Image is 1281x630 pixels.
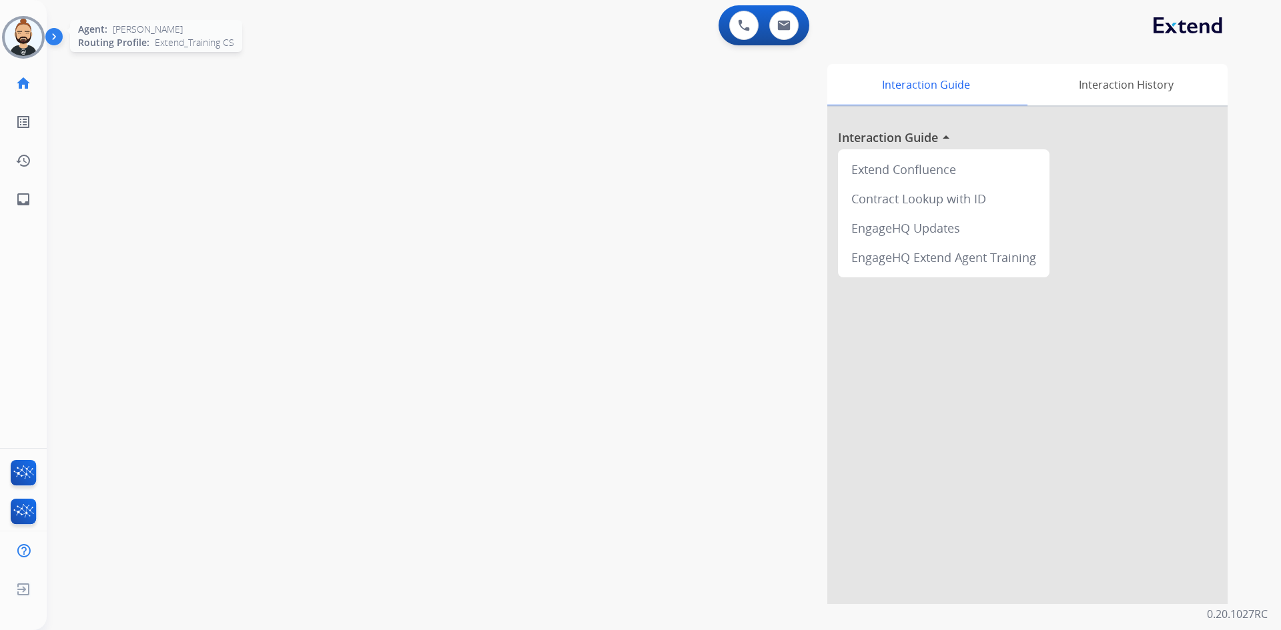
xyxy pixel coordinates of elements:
[15,191,31,207] mat-icon: inbox
[1207,606,1268,622] p: 0.20.1027RC
[78,23,107,36] span: Agent:
[843,184,1044,213] div: Contract Lookup with ID
[15,153,31,169] mat-icon: history
[5,19,42,56] img: avatar
[1024,64,1228,105] div: Interaction History
[15,114,31,130] mat-icon: list_alt
[843,155,1044,184] div: Extend Confluence
[843,213,1044,243] div: EngageHQ Updates
[78,36,149,49] span: Routing Profile:
[15,75,31,91] mat-icon: home
[827,64,1024,105] div: Interaction Guide
[113,23,183,36] span: [PERSON_NAME]
[155,36,234,49] span: Extend_Training CS
[843,243,1044,272] div: EngageHQ Extend Agent Training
